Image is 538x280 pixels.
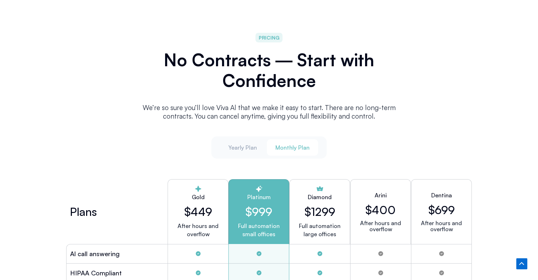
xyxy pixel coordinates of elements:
[134,50,404,91] h2: No Contracts ― Start with Confidence
[305,205,335,218] h2: $1299
[234,222,283,238] p: Full automation small offices
[299,222,341,238] p: Full automation large offices
[431,191,452,199] h2: Dentina
[234,205,283,218] h2: $999
[234,193,283,201] h2: Platinum
[174,193,222,201] h2: Gold
[275,144,310,151] span: Monthly Plan
[70,207,97,216] h2: Plans
[259,33,280,42] span: PRICING
[375,191,387,199] h2: Arini
[428,203,455,217] h2: $699
[365,203,396,217] h2: $400
[174,205,222,218] h2: $449
[228,144,257,151] span: Yearly Plan
[70,269,122,277] h2: HIPAA Compliant
[174,222,222,238] p: After hours and overflow
[356,220,405,232] p: After hours and overflow
[417,220,466,232] p: After hours and overflow
[308,193,332,201] h2: Diamond
[70,249,120,258] h2: Al call answering
[134,103,404,120] p: We’re so sure you’ll love Viva Al that we make it easy to start. There are no long-term contracts...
